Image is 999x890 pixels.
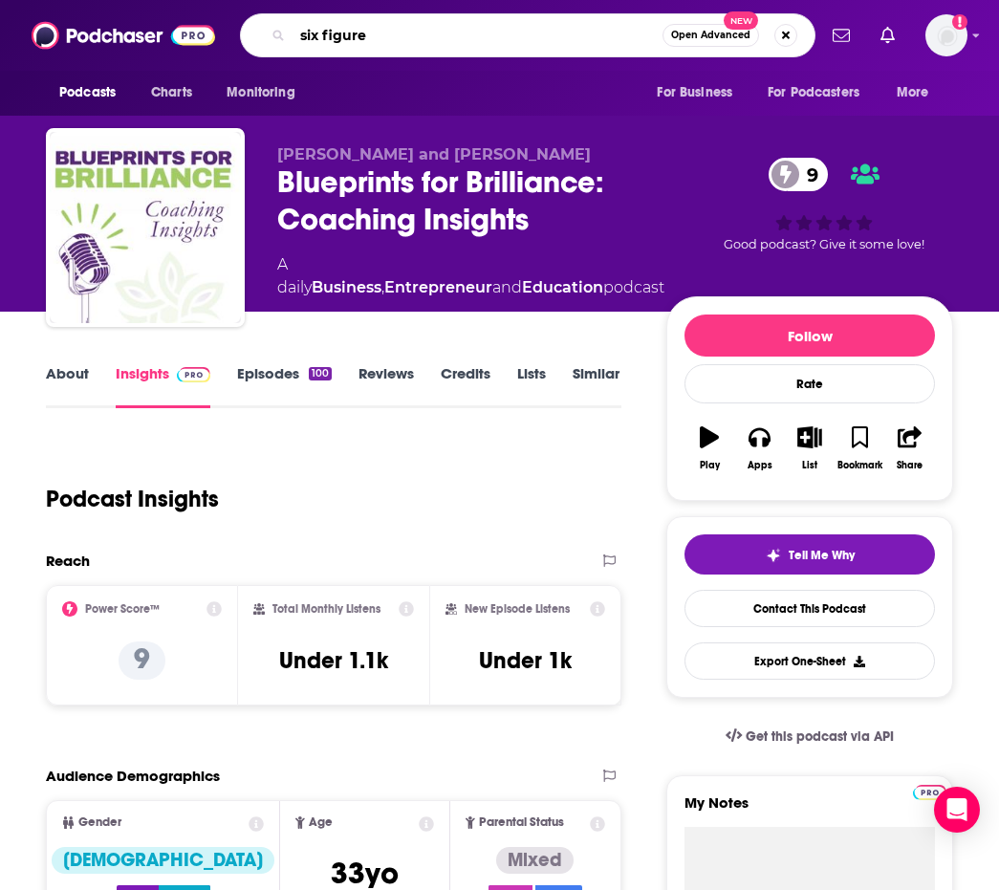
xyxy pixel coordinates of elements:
[277,253,664,299] div: A daily podcast
[684,793,935,827] label: My Notes
[46,75,141,111] button: open menu
[684,642,935,680] button: Export One-Sheet
[496,847,574,874] div: Mixed
[789,548,855,563] span: Tell Me Why
[684,364,935,403] div: Rate
[897,79,929,106] span: More
[873,19,902,52] a: Show notifications dropdown
[788,158,828,191] span: 9
[177,367,210,382] img: Podchaser Pro
[309,367,332,380] div: 100
[695,145,953,265] div: 9Good podcast? Give it some love!
[381,278,384,296] span: ,
[119,641,165,680] p: 9
[684,315,935,357] button: Follow
[885,414,935,483] button: Share
[213,75,319,111] button: open menu
[240,13,815,57] div: Search podcasts, credits, & more...
[517,364,546,408] a: Lists
[309,816,333,829] span: Age
[671,31,750,40] span: Open Advanced
[384,278,492,296] a: Entrepreneur
[925,14,967,56] span: Logged in as sarahhallprinc
[479,646,572,675] h3: Under 1k
[227,79,294,106] span: Monitoring
[46,485,219,513] h1: Podcast Insights
[52,847,274,874] div: [DEMOGRAPHIC_DATA]
[755,75,887,111] button: open menu
[59,79,116,106] span: Podcasts
[769,158,828,191] a: 9
[441,364,490,408] a: Credits
[657,79,732,106] span: For Business
[724,11,758,30] span: New
[802,460,817,471] div: List
[465,602,570,616] h2: New Episode Listens
[492,278,522,296] span: and
[710,713,909,760] a: Get this podcast via API
[837,460,882,471] div: Bookmark
[151,79,192,106] span: Charts
[925,14,967,56] img: User Profile
[897,460,923,471] div: Share
[724,237,924,251] span: Good podcast? Give it some love!
[768,79,859,106] span: For Podcasters
[643,75,756,111] button: open menu
[237,364,332,408] a: Episodes100
[46,364,89,408] a: About
[952,14,967,30] svg: Add a profile image
[272,602,380,616] h2: Total Monthly Listens
[684,534,935,575] button: tell me why sparkleTell Me Why
[825,19,858,52] a: Show notifications dropdown
[312,278,381,296] a: Business
[358,364,414,408] a: Reviews
[573,364,619,408] a: Similar
[139,75,204,111] a: Charts
[913,782,946,800] a: Pro website
[734,414,784,483] button: Apps
[46,552,90,570] h2: Reach
[785,414,835,483] button: List
[835,414,884,483] button: Bookmark
[85,602,160,616] h2: Power Score™
[32,17,215,54] img: Podchaser - Follow, Share and Rate Podcasts
[479,816,564,829] span: Parental Status
[883,75,953,111] button: open menu
[662,24,759,47] button: Open AdvancedNew
[522,278,603,296] a: Education
[50,132,241,323] img: Blueprints for Brilliance: Coaching Insights
[748,460,772,471] div: Apps
[766,548,781,563] img: tell me why sparkle
[700,460,720,471] div: Play
[913,785,946,800] img: Podchaser Pro
[46,767,220,785] h2: Audience Demographics
[684,590,935,627] a: Contact This Podcast
[746,728,894,745] span: Get this podcast via API
[277,145,591,163] span: [PERSON_NAME] and [PERSON_NAME]
[293,20,662,51] input: Search podcasts, credits, & more...
[684,414,734,483] button: Play
[925,14,967,56] button: Show profile menu
[116,364,210,408] a: InsightsPodchaser Pro
[934,787,980,833] div: Open Intercom Messenger
[279,646,388,675] h3: Under 1.1k
[78,816,121,829] span: Gender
